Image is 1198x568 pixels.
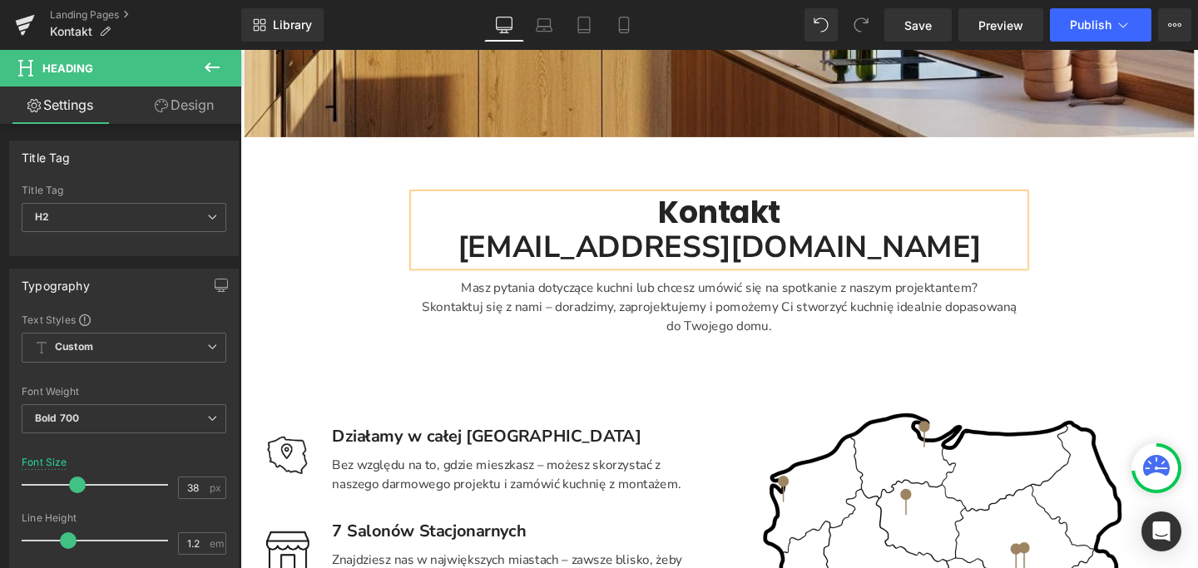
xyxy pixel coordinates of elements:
[22,269,90,293] div: Typography
[42,62,93,75] span: Heading
[83,519,478,566] div: Znajdziesz nas w największych miastach – zawsze blisko, żeby zobaczyć kuchnie na żywo i porozmawi...
[564,8,604,42] a: Tablet
[83,393,478,420] div: Działamy w całej [GEOGRAPHIC_DATA]
[1141,511,1181,551] div: Open Intercom Messenger
[604,8,644,42] a: Mobile
[1050,8,1151,42] button: Publish
[210,482,224,493] span: px
[182,151,824,190] h2: Kontakt
[35,210,49,223] b: H2
[22,457,67,468] div: Font Size
[484,8,524,42] a: Desktop
[50,8,241,22] a: Landing Pages
[958,8,1043,42] a: Preview
[83,493,478,520] div: 7 Salonów Stacjonarnych
[241,8,324,42] a: New Library
[83,420,478,467] div: Bez względu na to, gdzie mieszkasz – możesz skorzystać z naszego darmowego projektu i zamówić kuc...
[904,17,932,34] span: Save
[273,17,312,32] span: Library
[182,260,824,320] div: Skontaktuj się z nami – doradzimy, zaprojektujemy i pomożemy Ci stworzyć kuchnię idealnie dopasow...
[1070,18,1111,32] span: Publish
[182,189,824,227] div: [EMAIL_ADDRESS][DOMAIN_NAME]
[804,8,838,42] button: Undo
[22,512,226,524] div: Line Height
[55,340,93,354] b: Custom
[182,227,824,320] div: Masz pytania dotyczące kuchni lub chcesz umówić się na spotkanie z naszym projektantem?
[978,17,1023,34] span: Preview
[22,313,226,326] div: Text Styles
[210,538,224,549] span: em
[35,412,79,424] b: Bold 700
[1158,8,1191,42] button: More
[524,8,564,42] a: Laptop
[22,386,226,398] div: Font Weight
[22,141,71,165] div: Title Tag
[844,8,878,42] button: Redo
[22,185,226,196] div: Title Tag
[124,86,245,124] a: Design
[50,25,92,38] span: Kontakt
